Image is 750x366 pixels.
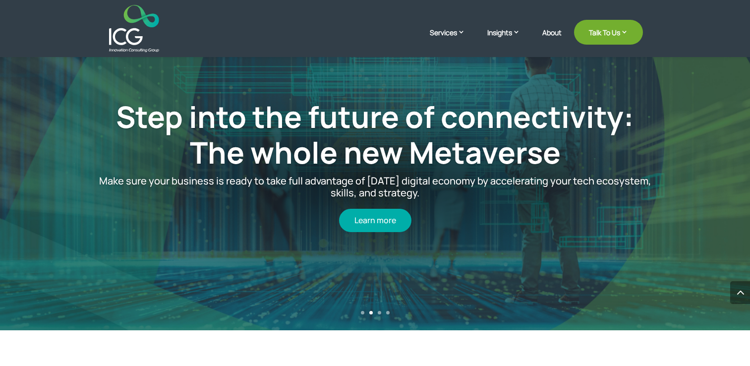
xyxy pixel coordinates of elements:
p: Make sure your business is ready to take full advantage of [DATE] digital economy by accelerating... [98,175,652,199]
a: 1 [361,311,364,314]
a: 2 [369,311,373,314]
iframe: Chat Widget [700,318,750,366]
a: Services [430,27,475,52]
a: 4 [386,311,390,314]
a: About [542,29,562,52]
a: 3 [378,311,381,314]
a: Insights [487,27,530,52]
img: ICG [109,5,159,52]
a: Step into the future of connectivity: The whole new Metaverse [116,96,634,173]
a: Talk To Us [574,20,643,45]
a: Learn more [339,209,411,232]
